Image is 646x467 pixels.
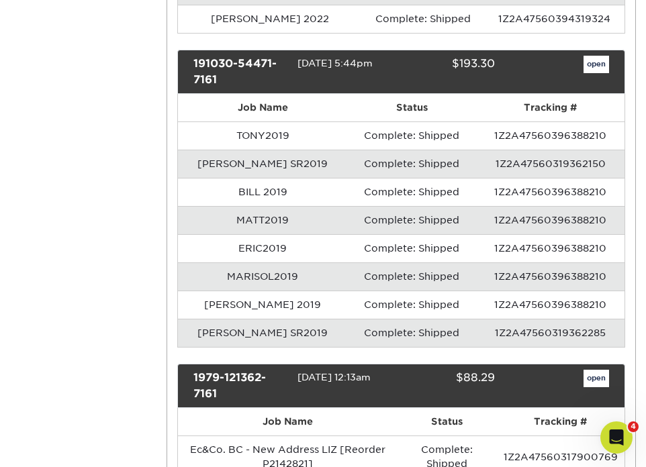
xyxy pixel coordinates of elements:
a: open [584,56,609,73]
th: Status [348,94,476,121]
td: Complete: Shipped [348,178,476,206]
td: 1Z2A47560396388210 [476,178,625,206]
td: [PERSON_NAME] 2019 [178,291,348,319]
th: Job Name [178,408,398,435]
td: TONY2019 [178,121,348,150]
td: ERIC2019 [178,234,348,262]
td: [PERSON_NAME] SR2019 [178,319,348,347]
td: 1Z2A47560319362150 [476,150,625,178]
td: BILL 2019 [178,178,348,206]
td: Complete: Shipped [348,319,476,347]
th: Tracking # [476,94,625,121]
td: 1Z2A47560396388210 [476,206,625,234]
td: Complete: Shipped [362,5,483,33]
td: [PERSON_NAME] 2022 [178,5,362,33]
td: Complete: Shipped [348,121,476,150]
iframe: Intercom live chat [600,421,633,454]
td: 1Z2A47560396388210 [476,234,625,262]
td: Complete: Shipped [348,234,476,262]
td: 1Z2A47560396388210 [476,291,625,319]
div: 1979-121362-7161 [183,370,297,402]
td: MATT2019 [178,206,348,234]
td: MARISOL2019 [178,262,348,291]
td: 1Z2A47560319362285 [476,319,625,347]
div: $193.30 [391,56,506,88]
td: Complete: Shipped [348,262,476,291]
td: Complete: Shipped [348,150,476,178]
td: [PERSON_NAME] SR2019 [178,150,348,178]
th: Job Name [178,94,348,121]
td: 1Z2A47560396388210 [476,262,625,291]
span: [DATE] 12:13am [297,372,371,383]
div: $88.29 [391,370,506,402]
div: 191030-54471-7161 [183,56,297,88]
span: [DATE] 5:44pm [297,58,373,69]
span: 4 [628,421,639,432]
td: Complete: Shipped [348,291,476,319]
td: 1Z2A47560394319324 [484,5,625,33]
a: open [584,370,609,387]
th: Tracking # [497,408,625,435]
th: Status [398,408,497,435]
td: 1Z2A47560396388210 [476,121,625,150]
td: Complete: Shipped [348,206,476,234]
